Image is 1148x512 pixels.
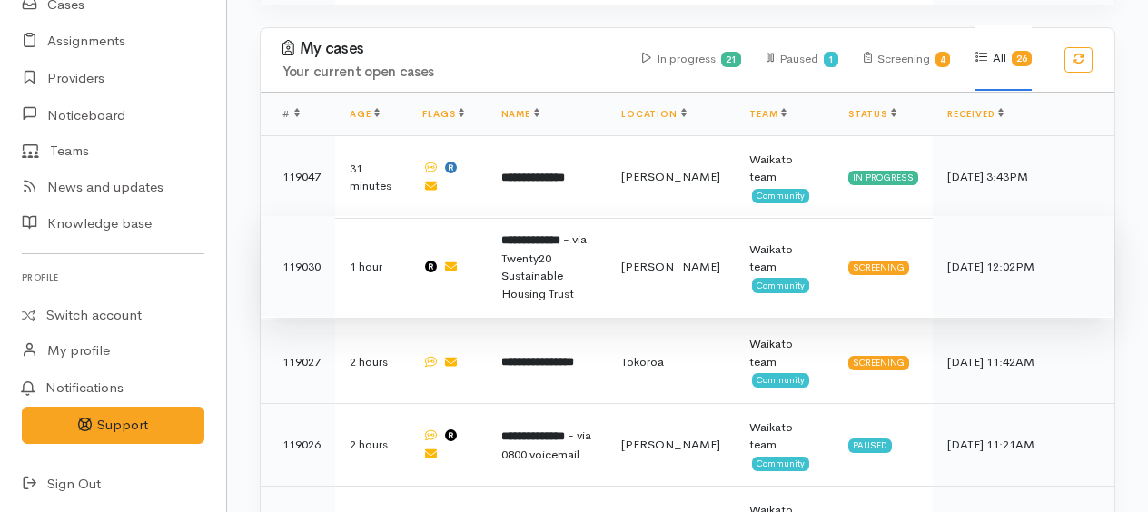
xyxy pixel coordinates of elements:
[22,407,204,444] button: Support
[848,108,896,120] a: Status
[828,54,834,65] b: 1
[335,320,408,404] td: 2 hours
[933,135,1114,219] td: [DATE] 3:43PM
[848,261,909,275] div: Screening
[350,108,380,120] a: Age
[261,216,335,318] td: 119030
[752,278,809,292] span: Community
[282,108,300,120] span: #
[848,356,909,370] div: Screening
[752,189,809,203] span: Community
[261,403,335,487] td: 119026
[933,320,1114,404] td: [DATE] 11:42AM
[735,320,834,404] td: Waikato team
[975,25,1032,91] div: All
[22,265,204,290] h6: Profile
[422,108,464,120] a: Flags
[940,54,945,65] b: 4
[848,171,918,185] div: In progress
[735,135,834,219] td: Waikato team
[752,457,809,471] span: Community
[726,54,737,65] b: 21
[767,26,838,91] div: Paused
[864,26,951,91] div: Screening
[848,438,892,453] div: Paused
[621,108,686,120] a: Location
[642,26,741,91] div: In progress
[335,216,408,318] td: 1 hour
[621,259,720,274] span: [PERSON_NAME]
[749,108,787,120] a: Team
[335,135,408,219] td: 31 minutes
[621,169,720,184] span: [PERSON_NAME]
[282,64,620,80] h4: Your current open cases
[335,403,408,487] td: 2 hours
[261,135,335,219] td: 119047
[282,40,620,58] h3: My cases
[1016,53,1027,64] b: 26
[933,216,1114,318] td: [DATE] 12:02PM
[501,428,591,462] span: - via 0800 voicemail
[735,216,834,318] td: Waikato team
[735,403,834,487] td: Waikato team
[752,373,809,388] span: Community
[501,108,539,120] a: Name
[933,403,1114,487] td: [DATE] 11:21AM
[261,320,335,404] td: 119027
[947,108,1004,120] a: Received
[621,354,664,369] span: Tokoroa
[621,437,720,452] span: [PERSON_NAME]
